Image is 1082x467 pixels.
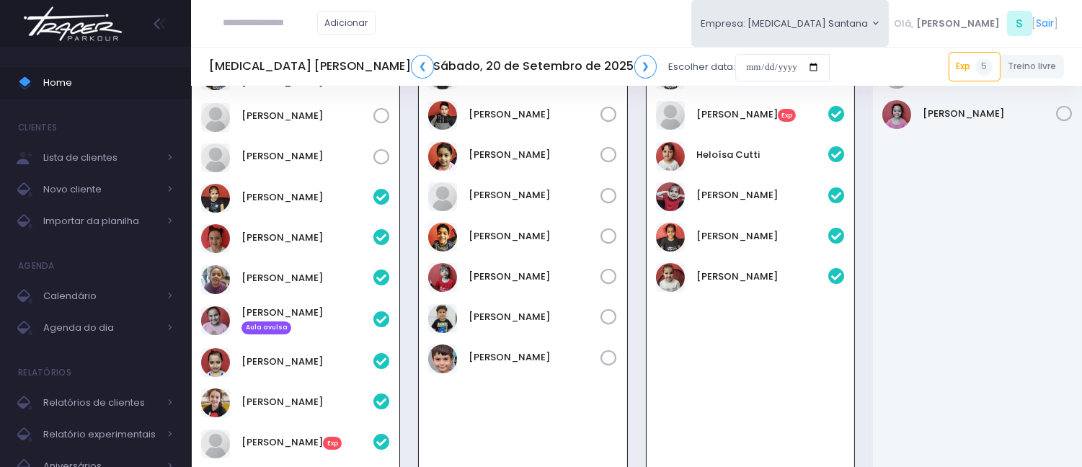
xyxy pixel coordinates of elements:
[201,265,230,294] img: Ana Clara Vicalvi DOliveira Lima
[469,107,601,122] a: [PERSON_NAME]
[18,113,57,142] h4: Clientes
[241,355,373,369] a: [PERSON_NAME]
[428,344,457,373] img: Thomás Capovilla Rodrigues
[201,224,230,253] img: Ana Clara Rufino
[43,74,173,92] span: Home
[241,109,373,123] a: [PERSON_NAME]
[656,182,685,211] img: Laís Silva de Mendonça
[1001,55,1065,79] a: Treino livre
[43,287,159,306] span: Calendário
[889,7,1064,40] div: [ ]
[209,55,657,79] h5: [MEDICAL_DATA] [PERSON_NAME] Sábado, 20 de Setembro de 2025
[241,306,373,334] a: [PERSON_NAME] Aula avulsa
[428,182,457,211] img: Lucas Marques
[43,319,159,337] span: Agenda do dia
[428,142,457,171] img: Helena Sass Lopes
[696,188,828,203] a: [PERSON_NAME]
[1007,11,1032,36] span: S
[241,435,373,450] a: [PERSON_NAME]Exp
[469,148,601,162] a: [PERSON_NAME]
[241,271,373,285] a: [PERSON_NAME]
[201,184,230,213] img: Alice Silva de Mendonça
[656,263,685,292] img: Marcela Herdt Garisto
[656,101,685,130] img: Eva Bonadio
[428,101,457,130] img: Benicio Domingos Barbosa
[43,393,159,412] span: Relatórios de clientes
[469,188,601,203] a: [PERSON_NAME]
[882,100,911,129] img: Isabella Palma Reis
[201,388,230,417] img: Lívia Fontoura Machado Liberal
[209,50,830,84] div: Escolher data:
[43,425,159,444] span: Relatório experimentais
[656,223,685,252] img: Manuela Teixeira Isique
[469,310,601,324] a: [PERSON_NAME]
[469,229,601,244] a: [PERSON_NAME]
[201,143,230,172] img: Manuela Quintilio Gonçalves Silva
[241,231,373,245] a: [PERSON_NAME]
[696,270,828,284] a: [PERSON_NAME]
[696,148,828,162] a: Heloísa Cutti
[411,55,434,79] a: ❮
[241,321,291,334] span: Aula avulsa
[895,17,914,31] span: Olá,
[323,437,342,450] span: Exp
[201,348,230,377] img: LAURA ORTIZ CAMPOS VIEIRA
[43,180,159,199] span: Novo cliente
[634,55,657,79] a: ❯
[916,17,1000,31] span: [PERSON_NAME]
[201,103,230,132] img: Laís Bacini Amorim
[43,148,159,167] span: Lista de clientes
[428,223,457,252] img: Léo Sass Lopes
[428,263,457,292] img: Miguel Antunes Castilho
[43,212,159,231] span: Importar da planilha
[696,229,828,244] a: [PERSON_NAME]
[428,304,457,333] img: Pedro Pereira Tercarioli
[923,107,1056,121] a: [PERSON_NAME]
[317,11,376,35] a: Adicionar
[949,52,1001,81] a: Exp5
[18,252,55,280] h4: Agenda
[201,430,230,458] img: Manuela Lopes Canova
[241,395,373,409] a: [PERSON_NAME]
[696,107,828,122] a: [PERSON_NAME]Exp
[241,190,373,205] a: [PERSON_NAME]
[469,270,601,284] a: [PERSON_NAME]
[18,358,71,387] h4: Relatórios
[1037,16,1055,31] a: Sair
[201,306,230,335] img: Isabella Silva Manari
[469,350,601,365] a: [PERSON_NAME]
[975,58,993,76] span: 5
[656,142,685,171] img: Heloísa Cutti Iagalo
[778,109,797,122] span: Exp
[241,149,373,164] a: [PERSON_NAME]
